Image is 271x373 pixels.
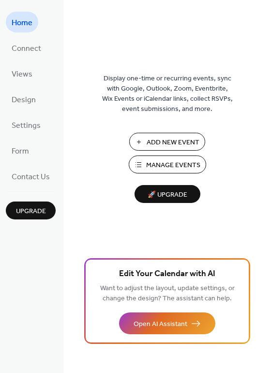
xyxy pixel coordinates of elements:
[12,67,32,82] span: Views
[119,267,215,281] span: Edit Your Calendar with AI
[12,93,36,108] span: Design
[135,185,200,203] button: 🚀 Upgrade
[12,144,29,159] span: Form
[12,118,41,133] span: Settings
[147,138,199,148] span: Add New Event
[134,319,187,329] span: Open AI Assistant
[119,312,215,334] button: Open AI Assistant
[140,188,195,202] span: 🚀 Upgrade
[12,41,41,56] span: Connect
[6,63,38,84] a: Views
[16,206,46,217] span: Upgrade
[129,133,205,151] button: Add New Event
[6,202,56,219] button: Upgrade
[12,170,50,185] span: Contact Us
[146,160,200,171] span: Manage Events
[100,282,235,305] span: Want to adjust the layout, update settings, or change the design? The assistant can help.
[6,37,47,58] a: Connect
[6,166,56,186] a: Contact Us
[6,114,46,135] a: Settings
[6,140,35,161] a: Form
[102,74,233,114] span: Display one-time or recurring events, sync with Google, Outlook, Zoom, Eventbrite, Wix Events or ...
[6,12,38,32] a: Home
[6,89,42,109] a: Design
[129,155,206,173] button: Manage Events
[12,16,32,31] span: Home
